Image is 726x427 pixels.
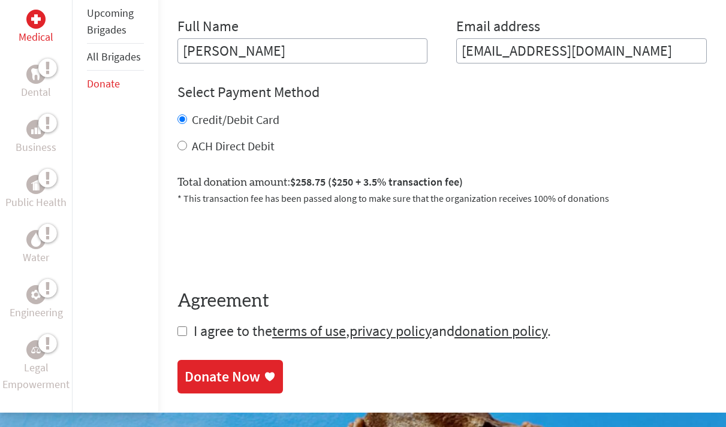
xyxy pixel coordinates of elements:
[31,14,41,24] img: Medical
[192,112,279,127] label: Credit/Debit Card
[272,322,346,340] a: terms of use
[350,322,432,340] a: privacy policy
[456,17,540,38] label: Email address
[456,38,707,63] input: Your Email
[26,230,46,249] div: Water
[177,191,707,205] p: * This transaction fee has been passed along to make sure that the organization receives 100% of ...
[31,178,41,190] img: Public Health
[290,175,463,189] span: $258.75 ($250 + 3.5% transaction fee)
[5,175,67,211] a: Public HealthPublic Health
[31,69,41,80] img: Dental
[10,304,63,321] p: Engineering
[26,65,46,84] div: Dental
[5,194,67,211] p: Public Health
[21,84,51,101] p: Dental
[2,359,70,393] p: Legal Empowerment
[177,220,360,267] iframe: reCAPTCHA
[87,71,144,97] li: Donate
[16,139,56,156] p: Business
[177,38,428,63] input: Enter Full Name
[19,10,53,46] a: MedicalMedical
[177,290,707,312] h4: Agreement
[87,50,141,63] a: All Brigades
[185,367,260,386] div: Donate Now
[87,77,120,90] a: Donate
[87,6,134,37] a: Upcoming Brigades
[10,285,63,321] a: EngineeringEngineering
[26,10,46,29] div: Medical
[26,285,46,304] div: Engineering
[23,249,49,266] p: Water
[31,233,41,247] img: Water
[23,230,49,266] a: WaterWater
[26,175,46,194] div: Public Health
[21,65,51,101] a: DentalDental
[177,17,239,38] label: Full Name
[26,340,46,359] div: Legal Empowerment
[454,322,547,340] a: donation policy
[16,120,56,156] a: BusinessBusiness
[192,138,275,153] label: ACH Direct Debit
[177,174,463,191] label: Total donation amount:
[2,340,70,393] a: Legal EmpowermentLegal Empowerment
[26,120,46,139] div: Business
[31,346,41,353] img: Legal Empowerment
[31,125,41,134] img: Business
[177,83,707,102] h4: Select Payment Method
[177,360,283,393] a: Donate Now
[31,290,41,299] img: Engineering
[194,322,551,340] span: I agree to the , and .
[19,29,53,46] p: Medical
[87,44,144,71] li: All Brigades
